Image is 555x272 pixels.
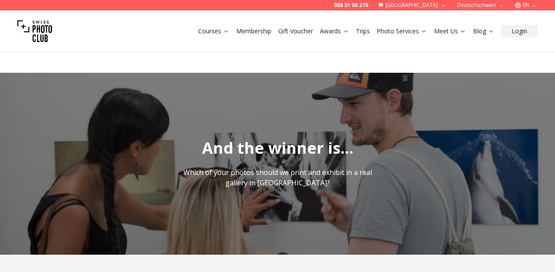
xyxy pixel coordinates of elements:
[233,25,275,37] button: Membership
[431,25,470,37] button: Meet Us
[373,25,431,37] button: Photo Services
[470,25,498,37] button: Blog
[17,14,52,49] img: Swiss photo club
[195,25,233,37] button: Courses
[278,27,313,36] a: Gift Voucher
[236,27,271,36] a: Membership
[377,27,427,36] a: Photo Services
[353,25,373,37] button: Trips
[473,27,494,36] a: Blog
[434,27,466,36] a: Meet Us
[198,27,229,36] a: Courses
[501,25,538,37] button: Login
[320,27,349,36] a: Awards
[180,167,375,188] p: Which of your photos should we print and exhibit in a real gallery in [GEOGRAPHIC_DATA]?
[334,2,368,9] a: 058 51 00 270
[317,25,353,37] button: Awards
[275,25,317,37] button: Gift Voucher
[356,27,370,36] a: Trips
